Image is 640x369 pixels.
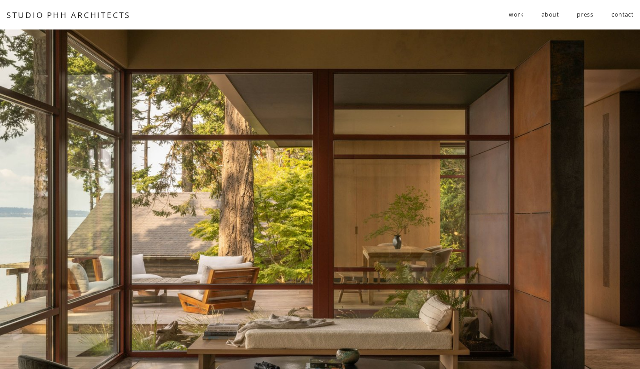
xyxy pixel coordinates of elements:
[611,7,634,22] a: contact
[541,7,559,22] a: about
[6,9,131,20] a: STUDIO PHH ARCHITECTS
[509,7,523,22] a: folder dropdown
[577,7,593,22] a: press
[509,8,523,22] span: work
